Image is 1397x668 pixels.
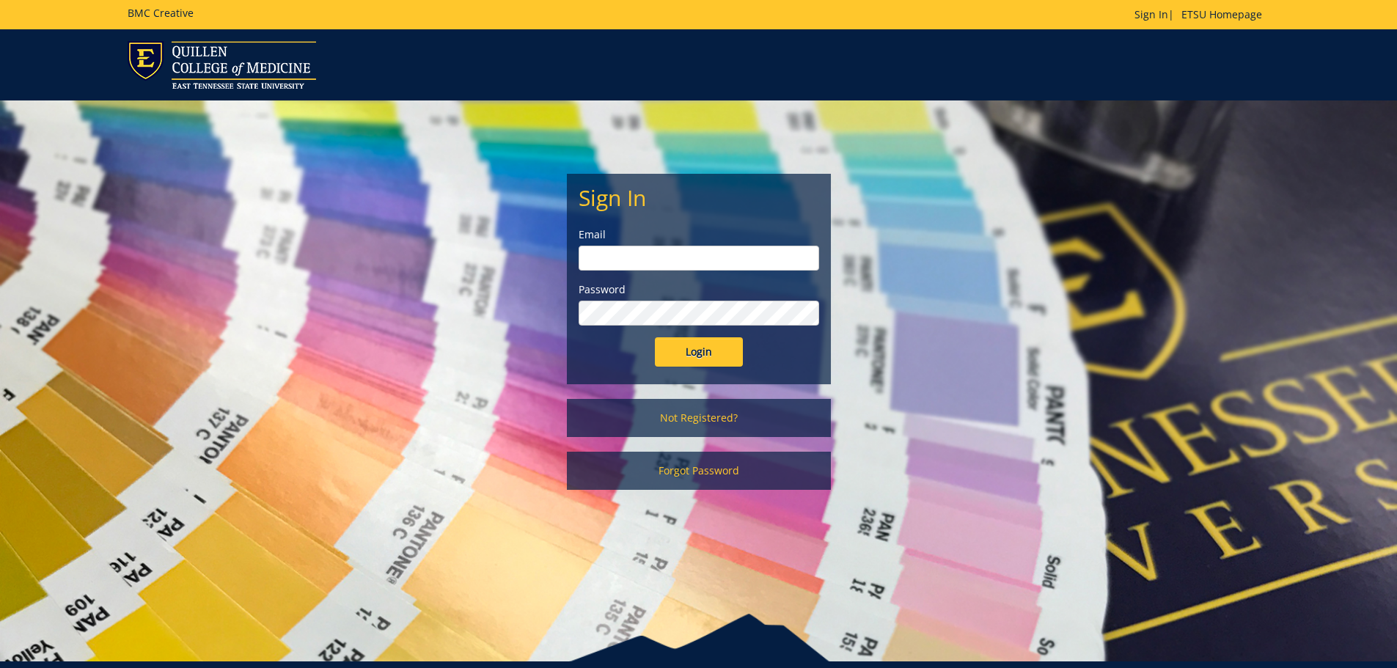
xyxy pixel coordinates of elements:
p: | [1134,7,1269,22]
a: ETSU Homepage [1174,7,1269,21]
a: Not Registered? [567,399,831,437]
h2: Sign In [579,186,819,210]
input: Login [655,337,743,367]
img: ETSU logo [128,41,316,89]
label: Email [579,227,819,242]
label: Password [579,282,819,297]
a: Forgot Password [567,452,831,490]
h5: BMC Creative [128,7,194,18]
a: Sign In [1134,7,1168,21]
